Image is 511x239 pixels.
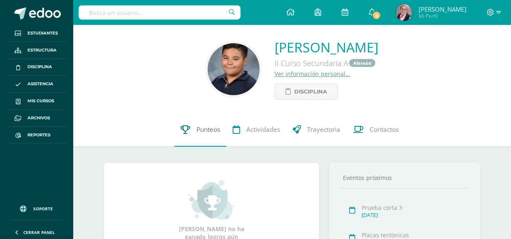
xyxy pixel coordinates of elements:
span: Estructura [27,47,57,54]
a: Punteos [174,113,226,146]
span: Cerrar panel [23,229,55,235]
div: Placas tectónicas [362,231,466,239]
span: [PERSON_NAME] [419,5,466,13]
a: Mis cursos [7,93,67,110]
input: Busca un usuario... [79,5,241,20]
div: [DATE] [362,212,466,219]
a: Estructura [7,42,67,59]
a: Alemán [349,59,375,67]
a: Asistencia [7,76,67,93]
a: Trayectoria [286,113,347,146]
img: cb4066c05fad8c9475a4354f73f48469.png [396,4,412,21]
div: II Curso Secundaria A [275,56,378,70]
img: achievement_small.png [189,179,234,221]
a: Reportes [7,127,67,144]
span: Actividades [246,126,280,134]
a: [PERSON_NAME] [275,38,378,56]
span: Estudiantes [27,30,58,37]
span: Contactos [370,126,399,134]
span: Archivos [27,115,50,121]
span: Punteos [196,126,220,134]
span: Disciplina [294,84,327,99]
a: Disciplina [7,59,67,76]
a: Soporte [10,197,63,218]
span: Soporte [34,206,53,212]
a: Actividades [226,113,286,146]
span: Mis cursos [27,98,54,104]
span: Trayectoria [307,126,340,134]
a: Ver información personal... [275,70,350,78]
a: Estudiantes [7,25,67,42]
div: Eventos próximos [340,174,470,182]
span: Disciplina [27,64,52,70]
span: 5 [372,11,381,20]
span: Asistencia [27,81,53,87]
img: e49099997a6c1cf903d7e3891cf6a355.png [208,43,260,95]
a: Archivos [7,110,67,127]
a: Contactos [347,113,405,146]
span: Mi Perfil [419,12,466,20]
div: Prueba corta 3 [362,204,466,212]
span: Reportes [27,132,50,138]
a: Disciplina [275,84,338,100]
